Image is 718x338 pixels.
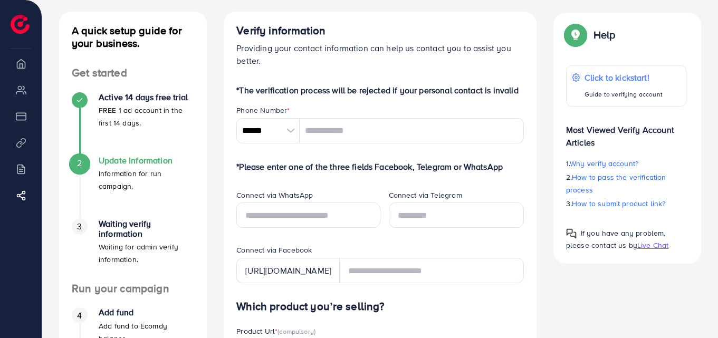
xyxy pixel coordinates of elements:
[566,25,585,44] img: Popup guide
[236,258,340,283] div: [URL][DOMAIN_NAME]
[570,158,638,169] span: Why verify account?
[566,197,686,210] p: 3.
[11,15,30,34] img: logo
[236,160,524,173] p: *Please enter one of the three fields Facebook, Telegram or WhatsApp
[236,300,524,313] h4: Which product you’re selling?
[59,24,207,50] h4: A quick setup guide for your business.
[99,92,194,102] h4: Active 14 days free trial
[236,326,315,336] label: Product Url
[585,71,663,84] p: Click to kickstart!
[389,190,462,200] label: Connect via Telegram
[572,198,665,209] span: How to submit product link?
[236,42,524,67] p: Providing your contact information can help us contact you to assist you better.
[77,310,82,322] span: 4
[566,157,686,170] p: 1.
[99,156,194,166] h4: Update Information
[566,172,666,195] span: How to pass the verification process
[593,28,616,41] p: Help
[99,240,194,266] p: Waiting for admin verify information.
[59,66,207,80] h4: Get started
[566,115,686,149] p: Most Viewed Verify Account Articles
[59,219,207,282] li: Waiting verify information
[566,171,686,196] p: 2.
[59,92,207,156] li: Active 14 days free trial
[566,228,577,239] img: Popup guide
[236,105,290,115] label: Phone Number
[566,228,666,250] span: If you have any problem, please contact us by
[585,88,663,101] p: Guide to verifying account
[99,307,194,317] h4: Add fund
[77,157,82,169] span: 2
[59,282,207,295] h4: Run your campaign
[77,220,82,233] span: 3
[236,84,524,96] p: *The verification process will be rejected if your personal contact is invalid
[673,291,710,330] iframe: Chat
[236,190,313,200] label: Connect via WhatsApp
[99,167,194,192] p: Information for run campaign.
[99,219,194,239] h4: Waiting verify information
[236,245,312,255] label: Connect via Facebook
[99,104,194,129] p: FREE 1 ad account in the first 14 days.
[236,24,524,37] h4: Verify information
[277,326,315,336] span: (compulsory)
[637,240,668,250] span: Live Chat
[59,156,207,219] li: Update Information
